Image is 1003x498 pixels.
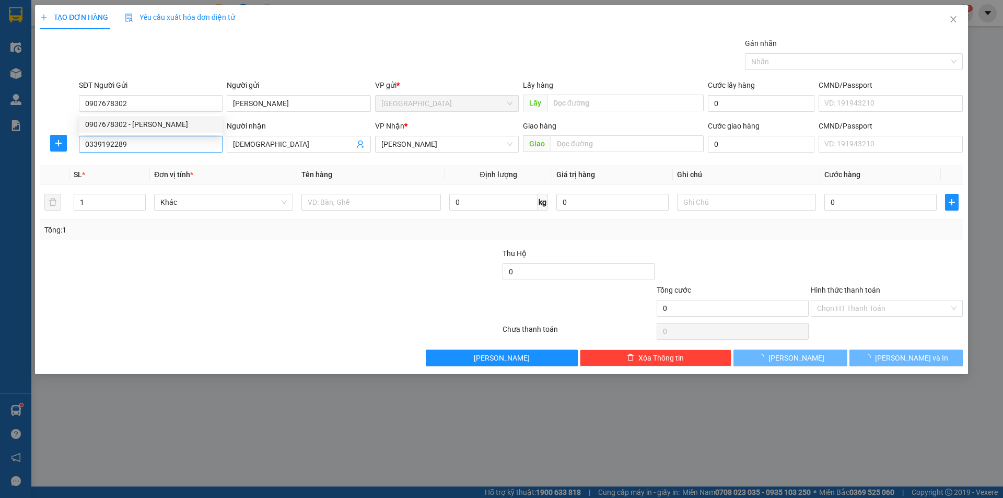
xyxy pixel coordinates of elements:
span: Phan Thiết [381,136,512,152]
span: Giao [523,135,551,152]
input: VD: Bàn, Ghế [301,194,440,211]
label: Gán nhãn [745,39,777,48]
button: plus [50,135,67,152]
span: plus [946,198,958,206]
div: Người nhận [227,120,370,132]
input: Cước lấy hàng [708,95,814,112]
label: Cước giao hàng [708,122,760,130]
span: TẠO ĐƠN HÀNG [40,13,108,21]
div: 30.000 [8,53,116,66]
div: 0907678302 - thích linh toàn [79,116,223,133]
button: deleteXóa Thông tin [580,350,732,366]
span: CƯỚC RỒI : [8,54,57,65]
span: Giá trị hàng [556,170,595,179]
div: CMND/Passport [819,120,962,132]
span: Khác [160,194,287,210]
span: Cước hàng [824,170,860,179]
th: Ghi chú [673,165,820,185]
button: Close [939,5,968,34]
span: Thu Hộ [503,249,527,258]
div: [GEOGRAPHIC_DATA] [9,9,115,32]
label: Hình thức thanh toán [811,286,880,294]
span: plus [40,14,48,21]
button: [PERSON_NAME] [733,350,847,366]
span: Lấy hàng [523,81,553,89]
span: user-add [356,140,365,148]
input: Dọc đường [551,135,704,152]
span: Lấy [523,95,547,111]
span: kg [538,194,548,211]
span: Xóa Thông tin [638,352,684,364]
button: delete [44,194,61,211]
div: Người gửi [227,79,370,91]
span: [PERSON_NAME] [474,352,530,364]
span: plus [51,139,66,147]
input: 0 [556,194,669,211]
div: VP gửi [375,79,519,91]
span: delete [627,354,634,362]
span: loading [757,354,768,361]
div: Tổng: 1 [44,224,387,236]
input: Dọc đường [547,95,704,111]
span: [PERSON_NAME] và In [875,352,948,364]
span: Đơn vị tính [154,170,193,179]
img: icon [125,14,133,22]
span: Tên hàng [301,170,332,179]
div: [PERSON_NAME] [122,9,206,32]
span: loading [864,354,875,361]
button: [PERSON_NAME] và In [849,350,963,366]
span: Định lượng [480,170,517,179]
div: Tên hàng: 1 chìa khóa xe ( : 1 ) [9,72,206,85]
input: Ghi Chú [677,194,816,211]
div: Chưa thanh toán [501,323,656,342]
div: 0907678302 - [PERSON_NAME] [85,119,216,130]
span: close [949,15,958,24]
button: plus [945,194,959,211]
span: VP Nhận [375,122,404,130]
span: Giao hàng [523,122,556,130]
span: Gửi: [9,9,25,20]
span: Tổng cước [657,286,691,294]
div: 0706383894 [9,32,115,47]
div: SĐT Người Gửi [79,79,223,91]
label: Cước lấy hàng [708,81,755,89]
button: [PERSON_NAME] [426,350,578,366]
div: CMND/Passport [819,79,962,91]
div: 0706383894 [122,32,206,47]
span: SL [74,170,82,179]
span: Đà Lạt [381,96,512,111]
input: Cước giao hàng [708,136,814,153]
span: SL [149,71,163,86]
span: [PERSON_NAME] [768,352,824,364]
span: Nhận: [122,9,147,20]
span: Yêu cầu xuất hóa đơn điện tử [125,13,235,21]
